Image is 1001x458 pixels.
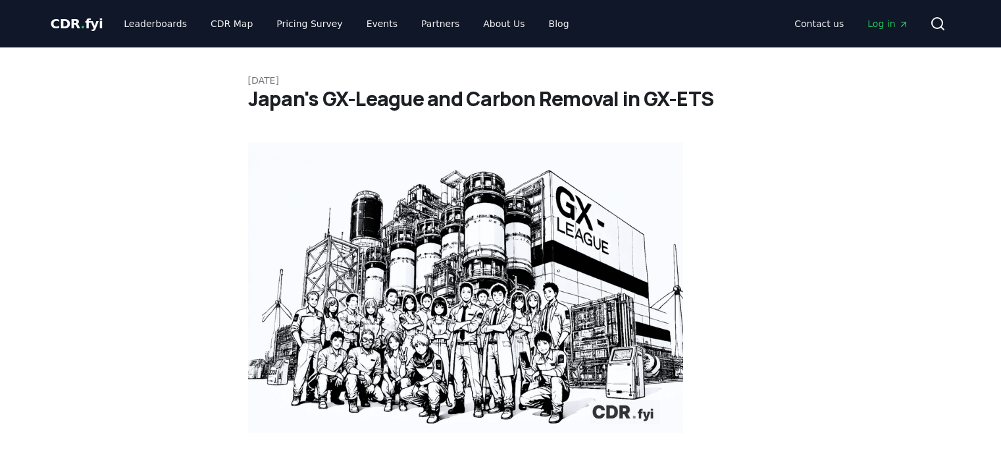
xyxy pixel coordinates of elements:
[51,14,103,33] a: CDR.fyi
[80,16,85,32] span: .
[248,74,754,87] p: [DATE]
[784,12,919,36] nav: Main
[200,12,263,36] a: CDR Map
[248,142,684,433] img: blog post image
[356,12,408,36] a: Events
[266,12,353,36] a: Pricing Survey
[113,12,197,36] a: Leaderboards
[51,16,103,32] span: CDR fyi
[113,12,579,36] nav: Main
[784,12,854,36] a: Contact us
[867,17,908,30] span: Log in
[248,87,754,111] h1: Japan's GX-League and Carbon Removal in GX-ETS
[857,12,919,36] a: Log in
[538,12,580,36] a: Blog
[411,12,470,36] a: Partners
[473,12,535,36] a: About Us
